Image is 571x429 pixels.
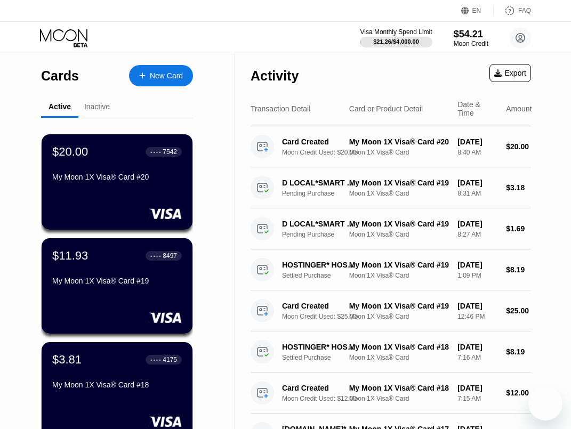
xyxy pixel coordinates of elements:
div: HOSTINGER* HOSTINGER.C [PHONE_NUMBER] CY [282,261,357,269]
div: Card Created [282,302,357,310]
div: 7:15 AM [457,395,497,402]
div: FAQ [518,7,531,14]
div: My Moon 1X Visa® Card #18 [52,381,182,389]
div: Export [489,64,531,82]
div: [DATE] [457,220,497,228]
div: Moon 1X Visa® Card [349,313,449,320]
div: Moon 1X Visa® Card [349,190,449,197]
div: 7542 [163,148,177,156]
div: Moon 1X Visa® Card [349,149,449,156]
div: Moon Credit Used: $25.00 [282,313,363,320]
div: 8:27 AM [457,231,497,238]
div: My Moon 1X Visa® Card #19 [349,220,449,228]
div: My Moon 1X Visa® Card #19 [349,261,449,269]
div: $21.26 / $4,000.00 [373,38,419,45]
div: $20.00 [506,142,531,151]
div: HOSTINGER* HOSTINGER.C [PHONE_NUMBER] CYSettled PurchaseMy Moon 1X Visa® Card #18Moon 1X Visa® Ca... [251,331,531,373]
div: Card CreatedMoon Credit Used: $12.00My Moon 1X Visa® Card #18Moon 1X Visa® Card[DATE]7:15 AM$12.00 [251,373,531,414]
div: $11.93 [52,249,88,263]
div: New Card [129,65,193,86]
div: $3.18 [506,183,531,192]
div: $3.81 [52,353,82,367]
div: Activity [251,68,299,84]
div: My Moon 1X Visa® Card #20 [52,173,182,181]
div: Moon 1X Visa® Card [349,354,449,361]
div: Moon Credit [454,40,488,47]
div: D LOCAL*SMART GLOCAL DF MX [282,220,357,228]
div: Export [494,69,526,77]
div: Moon Credit Used: $20.00 [282,149,363,156]
div: 12:46 PM [457,313,497,320]
div: Card Created [282,384,357,392]
div: Transaction Detail [251,104,310,113]
iframe: Button to launch messaging window [528,386,562,420]
div: D LOCAL*SMART GLOCAL DF MXPending PurchaseMy Moon 1X Visa® Card #19Moon 1X Visa® Card[DATE]8:27 A... [251,208,531,249]
div: 8497 [163,252,177,260]
div: Moon Credit Used: $12.00 [282,395,363,402]
div: 8:40 AM [457,149,497,156]
div: [DATE] [457,179,497,187]
div: Inactive [84,102,110,111]
div: FAQ [494,5,531,16]
div: Card CreatedMoon Credit Used: $20.00My Moon 1X Visa® Card #20Moon 1X Visa® Card[DATE]8:40 AM$20.00 [251,126,531,167]
div: 1:09 PM [457,272,497,279]
div: Active [49,102,71,111]
div: $20.00 [52,145,88,159]
div: [DATE] [457,261,497,269]
div: $25.00 [506,306,531,315]
div: D LOCAL*SMART GLOCAL DF MX [282,179,357,187]
div: 8:31 AM [457,190,497,197]
div: ● ● ● ● [150,358,161,361]
div: Amount [506,104,532,113]
div: My Moon 1X Visa® Card #20 [349,137,449,146]
div: Moon 1X Visa® Card [349,272,449,279]
div: Card or Product Detail [349,104,423,113]
div: [DATE] [457,137,497,146]
div: My Moon 1X Visa® Card #18 [349,343,449,351]
div: $54.21 [454,29,488,40]
div: My Moon 1X Visa® Card #18 [349,384,449,392]
div: Cards [41,68,79,84]
div: $8.19 [506,265,531,274]
div: Card CreatedMoon Credit Used: $25.00My Moon 1X Visa® Card #19Moon 1X Visa® Card[DATE]12:46 PM$25.00 [251,290,531,331]
div: HOSTINGER* HOSTINGER.C [PHONE_NUMBER] CY [282,343,357,351]
div: Date & Time [457,100,497,117]
div: D LOCAL*SMART GLOCAL DF MXPending PurchaseMy Moon 1X Visa® Card #19Moon 1X Visa® Card[DATE]8:31 A... [251,167,531,208]
div: My Moon 1X Visa® Card #19 [349,179,449,187]
div: Pending Purchase [282,231,363,238]
div: ● ● ● ● [150,150,161,153]
div: $1.69 [506,224,531,233]
div: 4175 [163,356,177,363]
div: Pending Purchase [282,190,363,197]
div: $12.00 [506,388,531,397]
div: [DATE] [457,384,497,392]
div: Moon 1X Visa® Card [349,231,449,238]
div: EN [472,7,481,14]
div: EN [461,5,494,16]
div: Card Created [282,137,357,146]
div: Visa Monthly Spend Limit$21.26/$4,000.00 [360,28,432,47]
div: My Moon 1X Visa® Card #19 [349,302,449,310]
div: My Moon 1X Visa® Card #19 [52,277,182,285]
div: Moon 1X Visa® Card [349,395,449,402]
div: ● ● ● ● [150,254,161,257]
div: Settled Purchase [282,272,363,279]
div: Settled Purchase [282,354,363,361]
div: $11.93● ● ● ●8497My Moon 1X Visa® Card #19 [42,238,192,334]
div: New Card [150,71,183,80]
div: $54.21Moon Credit [454,29,488,47]
div: [DATE] [457,343,497,351]
div: 7:16 AM [457,354,497,361]
div: HOSTINGER* HOSTINGER.C [PHONE_NUMBER] CYSettled PurchaseMy Moon 1X Visa® Card #19Moon 1X Visa® Ca... [251,249,531,290]
div: [DATE] [457,302,497,310]
div: $20.00● ● ● ●7542My Moon 1X Visa® Card #20 [42,134,192,230]
div: Visa Monthly Spend Limit [360,28,432,36]
div: $8.19 [506,347,531,356]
